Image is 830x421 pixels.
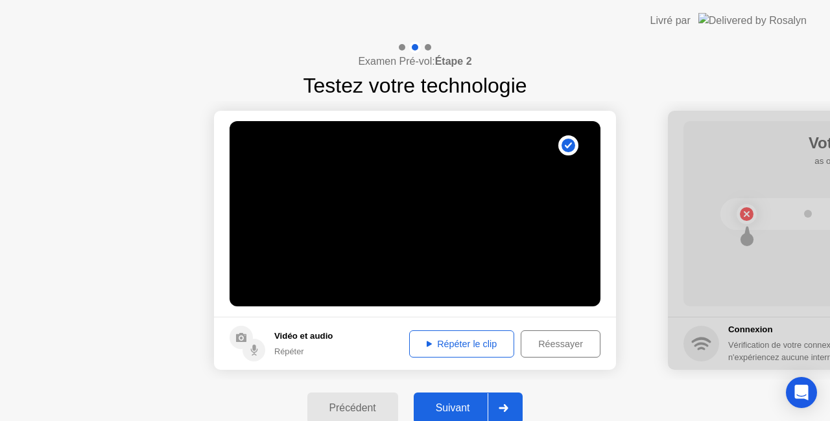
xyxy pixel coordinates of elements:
[274,330,333,343] h5: Vidéo et audio
[435,56,472,67] b: Étape 2
[311,402,394,414] div: Précédent
[418,402,488,414] div: Suivant
[786,377,817,408] div: Open Intercom Messenger
[358,54,471,69] h4: Examen Pré-vol:
[698,13,807,28] img: Delivered by Rosalyn
[414,339,510,349] div: Répéter le clip
[525,339,596,349] div: Réessayer
[274,345,333,358] div: Répéter
[650,13,691,28] div: Livré par
[409,330,514,358] button: Répéter le clip
[521,330,600,358] button: Réessayer
[303,70,527,101] h1: Testez votre technologie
